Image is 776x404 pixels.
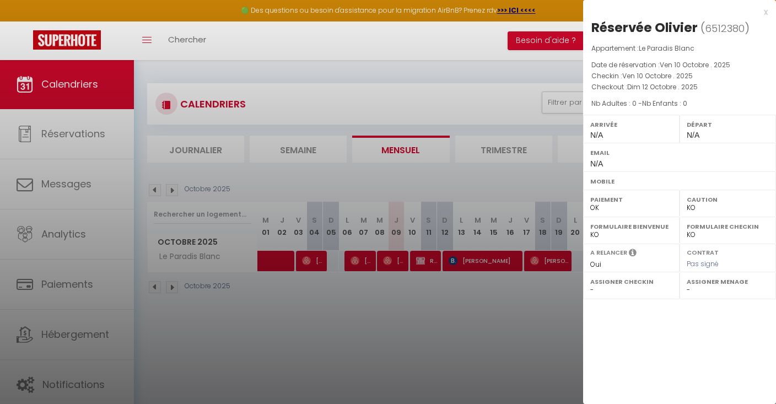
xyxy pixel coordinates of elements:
[591,82,768,93] p: Checkout :
[590,131,603,139] span: N/A
[622,71,693,80] span: Ven 10 Octobre . 2025
[700,20,750,36] span: ( )
[591,71,768,82] p: Checkin :
[590,159,603,168] span: N/A
[642,99,687,108] span: Nb Enfants : 0
[687,221,769,232] label: Formulaire Checkin
[660,60,730,69] span: Ven 10 Octobre . 2025
[687,119,769,130] label: Départ
[639,44,694,53] span: Le Paradis Blanc
[591,43,768,54] p: Appartement :
[590,221,672,232] label: Formulaire Bienvenue
[687,248,719,255] label: Contrat
[590,176,769,187] label: Mobile
[629,248,637,260] i: Sélectionner OUI si vous souhaiter envoyer les séquences de messages post-checkout
[590,194,672,205] label: Paiement
[705,21,745,35] span: 6512380
[687,276,769,287] label: Assigner Menage
[591,99,687,108] span: Nb Adultes : 0 -
[687,194,769,205] label: Caution
[591,60,768,71] p: Date de réservation :
[687,131,699,139] span: N/A
[687,259,719,268] span: Pas signé
[590,248,627,257] label: A relancer
[590,276,672,287] label: Assigner Checkin
[591,19,698,36] div: Réservée Olivier
[583,6,768,19] div: x
[590,147,769,158] label: Email
[627,82,698,91] span: Dim 12 Octobre . 2025
[590,119,672,130] label: Arrivée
